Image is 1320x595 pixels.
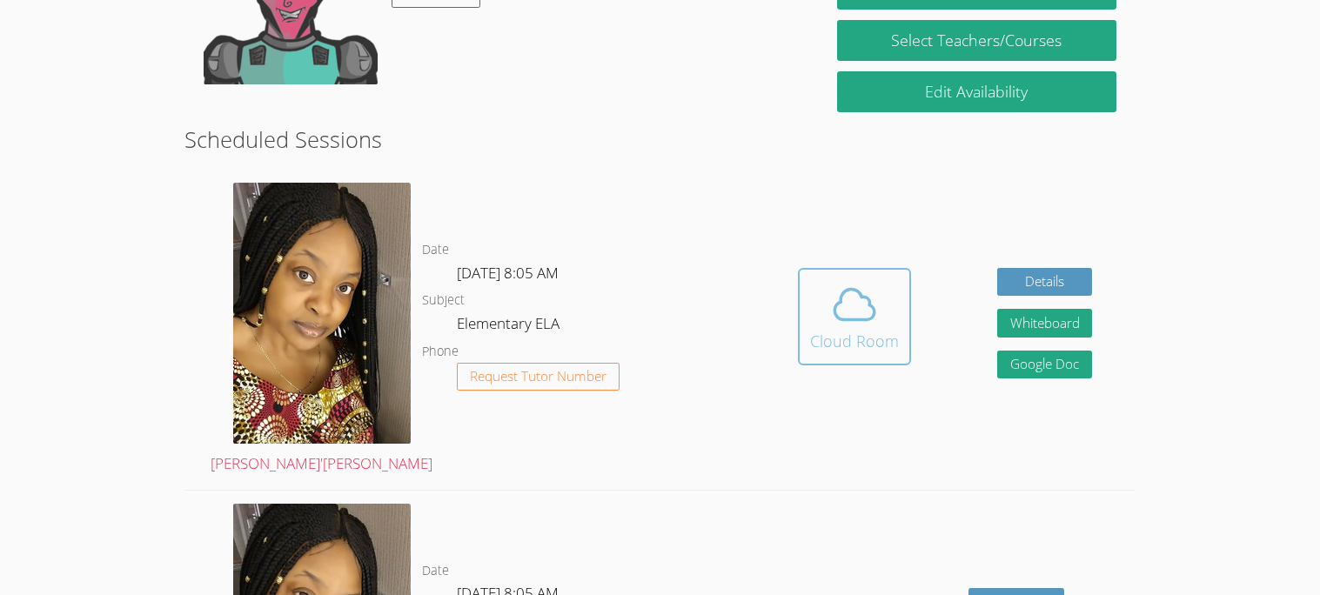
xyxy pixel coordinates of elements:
a: Google Doc [997,351,1093,379]
img: avatar.png [233,183,411,444]
div: Cloud Room [810,329,899,353]
button: Request Tutor Number [457,363,620,391]
a: Edit Availability [837,71,1116,112]
button: Whiteboard [997,309,1093,338]
a: Details [997,268,1093,297]
dt: Subject [422,290,465,311]
dd: Elementary ELA [457,311,563,341]
span: [DATE] 8:05 AM [457,263,559,283]
button: Cloud Room [798,268,911,365]
span: Request Tutor Number [470,370,606,383]
dt: Phone [422,341,459,363]
a: [PERSON_NAME]'[PERSON_NAME] [211,183,432,477]
dt: Date [422,560,449,582]
h2: Scheduled Sessions [184,123,1135,156]
a: Select Teachers/Courses [837,20,1116,61]
dt: Date [422,239,449,261]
